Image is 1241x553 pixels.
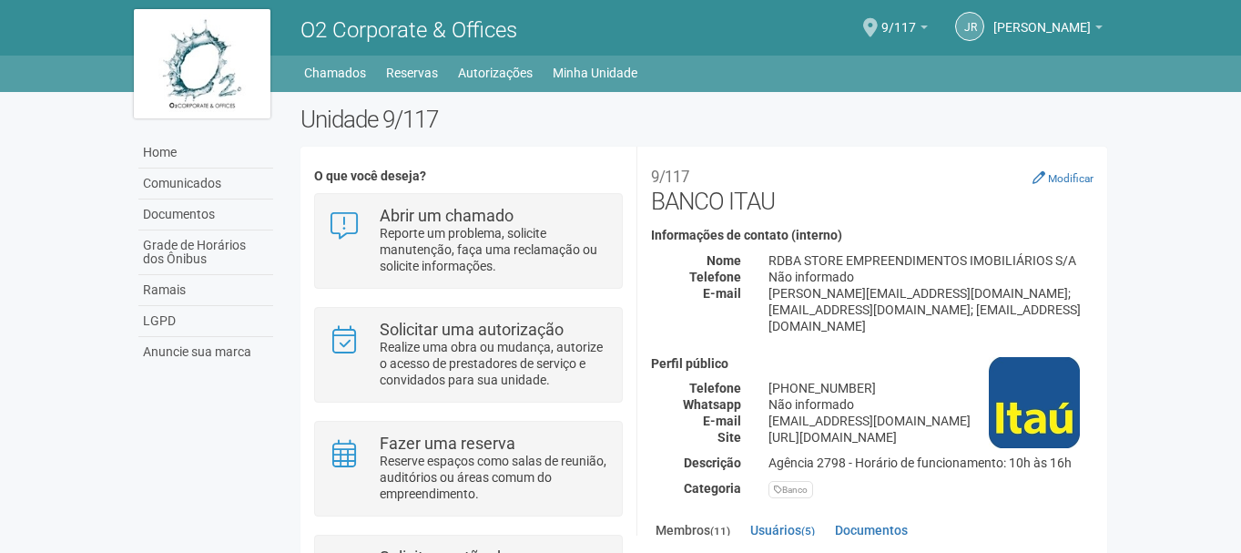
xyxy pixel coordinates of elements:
strong: E-mail [703,286,741,301]
strong: Telefone [689,270,741,284]
img: logo.jpg [134,9,270,118]
a: Fazer uma reserva Reserve espaços como salas de reunião, auditórios ou áreas comum do empreendime... [329,435,608,502]
span: O2 Corporate & Offices [300,17,517,43]
div: [EMAIL_ADDRESS][DOMAIN_NAME] [755,413,1107,429]
p: Reporte um problema, solicite manutenção, faça uma reclamação ou solicite informações. [380,225,608,274]
a: Reservas [386,60,438,86]
span: Jonatas Rodrigues Oliveira Figueiredo [993,3,1091,35]
h2: BANCO ITAU [651,160,1094,215]
small: (11) [710,525,730,538]
small: 9/117 [651,168,689,186]
div: Não informado [755,396,1107,413]
a: Documentos [830,517,912,544]
a: Autorizações [458,60,533,86]
a: Modificar [1032,170,1094,185]
h4: Perfil público [651,357,1094,371]
strong: Fazer uma reserva [380,434,515,453]
strong: Telefone [689,381,741,395]
div: Banco [768,481,813,498]
strong: Site [717,430,741,445]
small: Modificar [1048,172,1094,185]
a: Home [138,138,273,169]
strong: Abrir um chamado [380,206,514,225]
div: [PHONE_NUMBER] [755,380,1107,396]
a: LGPD [138,306,273,337]
strong: Nome [707,253,741,268]
div: [PERSON_NAME][EMAIL_ADDRESS][DOMAIN_NAME]; [EMAIL_ADDRESS][DOMAIN_NAME]; [EMAIL_ADDRESS][DOMAIN_N... [755,285,1107,334]
a: Solicitar uma autorização Realize uma obra ou mudança, autorize o acesso de prestadores de serviç... [329,322,608,388]
div: Agência 2798 - Horário de funcionamento: 10h às 16h [755,455,1107,471]
h4: O que você deseja? [314,169,623,183]
a: 9/117 [881,23,928,37]
a: Comunicados [138,169,273,200]
a: Chamados [304,60,366,86]
a: Documentos [138,200,273,230]
span: 9/117 [881,3,916,35]
a: Minha Unidade [553,60,637,86]
div: [URL][DOMAIN_NAME] [755,429,1107,445]
a: JR [955,12,984,41]
a: Ramais [138,275,273,306]
img: business.png [989,357,1080,448]
strong: Categoria [684,481,741,496]
p: Reserve espaços como salas de reunião, auditórios ou áreas comum do empreendimento. [380,453,608,502]
a: Anuncie sua marca [138,337,273,367]
strong: Whatsapp [683,397,741,412]
a: Usuários(5) [746,517,819,544]
a: Abrir um chamado Reporte um problema, solicite manutenção, faça uma reclamação ou solicite inform... [329,208,608,274]
a: [PERSON_NAME] [993,23,1103,37]
div: Não informado [755,269,1107,285]
small: (5) [801,525,815,538]
strong: Descrição [684,456,741,470]
strong: E-mail [703,414,741,428]
strong: Solicitar uma autorização [380,320,564,339]
h4: Informações de contato (interno) [651,229,1094,242]
a: Grade de Horários dos Ônibus [138,230,273,275]
div: RDBA STORE EMPREENDIMENTOS IMOBILIÁRIOS S/A [755,252,1107,269]
a: Membros(11) [651,517,735,547]
p: Realize uma obra ou mudança, autorize o acesso de prestadores de serviço e convidados para sua un... [380,339,608,388]
h2: Unidade 9/117 [300,106,1108,133]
